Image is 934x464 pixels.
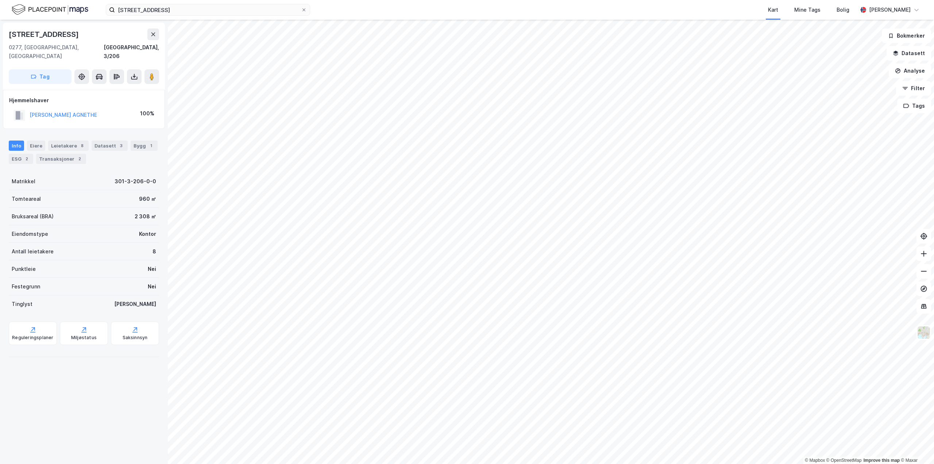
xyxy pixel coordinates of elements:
[9,43,104,61] div: 0277, [GEOGRAPHIC_DATA], [GEOGRAPHIC_DATA]
[12,177,35,186] div: Matrikkel
[117,142,125,149] div: 3
[104,43,159,61] div: [GEOGRAPHIC_DATA], 3/206
[12,265,36,273] div: Punktleie
[12,282,40,291] div: Festegrunn
[9,28,80,40] div: [STREET_ADDRESS]
[48,141,89,151] div: Leietakere
[148,282,156,291] div: Nei
[9,96,159,105] div: Hjemmelshaver
[887,46,931,61] button: Datasett
[12,230,48,238] div: Eiendomstype
[889,64,931,78] button: Analyse
[131,141,158,151] div: Bygg
[12,247,54,256] div: Antall leietakere
[826,458,862,463] a: OpenStreetMap
[896,81,931,96] button: Filter
[898,429,934,464] iframe: Chat Widget
[148,265,156,273] div: Nei
[139,195,156,203] div: 960 ㎡
[917,326,931,340] img: Z
[12,3,88,16] img: logo.f888ab2527a4732fd821a326f86c7f29.svg
[12,212,54,221] div: Bruksareal (BRA)
[27,141,45,151] div: Eiere
[897,99,931,113] button: Tags
[9,154,33,164] div: ESG
[92,141,128,151] div: Datasett
[837,5,849,14] div: Bolig
[23,155,30,162] div: 2
[12,335,53,341] div: Reguleringsplaner
[114,300,156,308] div: [PERSON_NAME]
[768,5,778,14] div: Kart
[12,300,32,308] div: Tinglyst
[78,142,86,149] div: 8
[898,429,934,464] div: Kontrollprogram for chat
[71,335,97,341] div: Miljøstatus
[869,5,911,14] div: [PERSON_NAME]
[882,28,931,43] button: Bokmerker
[115,4,301,15] input: Søk på adresse, matrikkel, gårdeiere, leietakere eller personer
[139,230,156,238] div: Kontor
[123,335,148,341] div: Saksinnsyn
[76,155,83,162] div: 2
[9,141,24,151] div: Info
[12,195,41,203] div: Tomteareal
[9,69,72,84] button: Tag
[794,5,821,14] div: Mine Tags
[115,177,156,186] div: 301-3-206-0-0
[147,142,155,149] div: 1
[153,247,156,256] div: 8
[140,109,154,118] div: 100%
[805,458,825,463] a: Mapbox
[135,212,156,221] div: 2 308 ㎡
[864,458,900,463] a: Improve this map
[36,154,86,164] div: Transaksjoner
